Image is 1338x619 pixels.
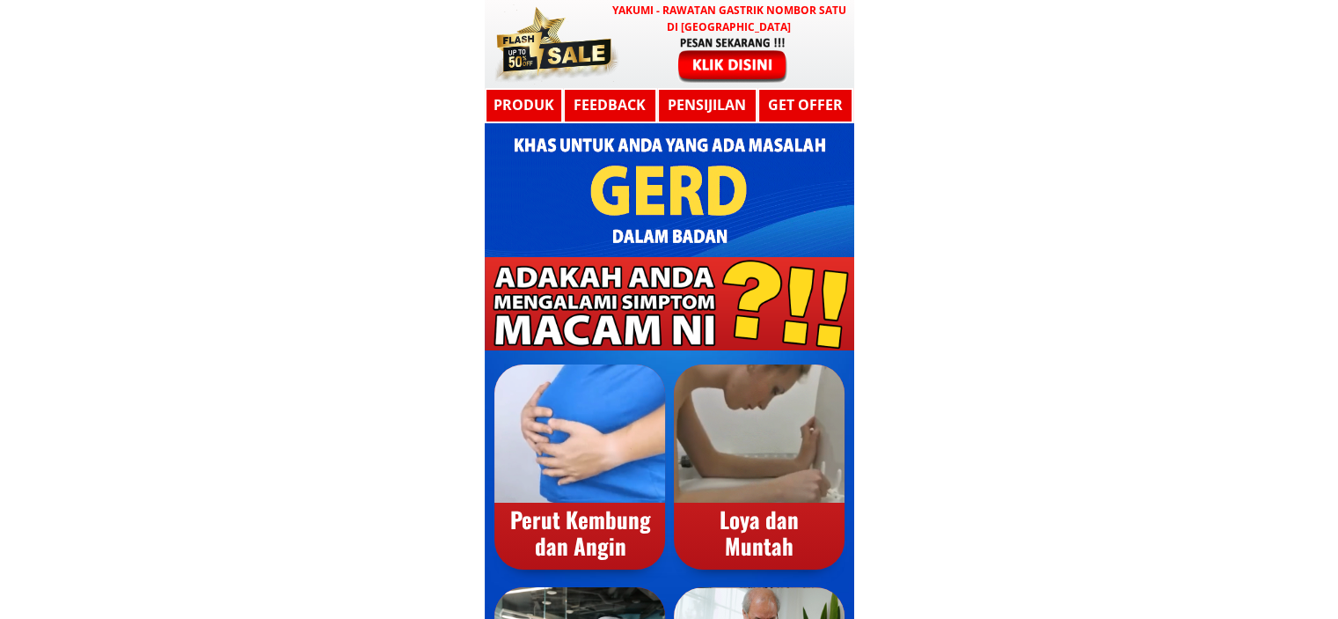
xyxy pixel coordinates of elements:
h3: GET OFFER [762,94,849,117]
h3: Feedback [564,94,655,117]
div: Loya dan Muntah [674,506,844,559]
h3: YAKUMI - Rawatan Gastrik Nombor Satu di [GEOGRAPHIC_DATA] [609,2,850,35]
h3: Produk [485,94,563,117]
h3: Pensijilan [663,94,750,117]
div: Perut Kembung dan Angin [495,506,666,559]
